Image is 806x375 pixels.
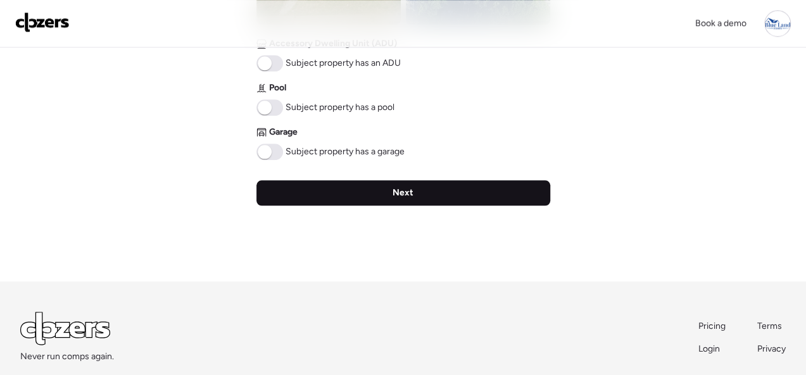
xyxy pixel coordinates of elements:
span: Garage [269,126,298,138]
span: Pool [269,82,286,94]
span: Login [698,343,720,354]
a: Pricing [698,320,727,333]
img: Logo Light [20,312,110,345]
span: Next [393,187,413,199]
a: Terms [757,320,786,333]
span: Terms [757,321,782,331]
span: Never run comps again. [20,350,114,363]
span: Pricing [698,321,726,331]
span: Subject property has an ADU [286,57,401,70]
span: Book a demo [695,18,746,28]
a: Privacy [757,343,786,355]
span: Subject property has a pool [286,101,394,114]
a: Login [698,343,727,355]
span: Privacy [757,343,786,354]
img: Logo [15,12,70,32]
span: Subject property has a garage [286,145,405,158]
